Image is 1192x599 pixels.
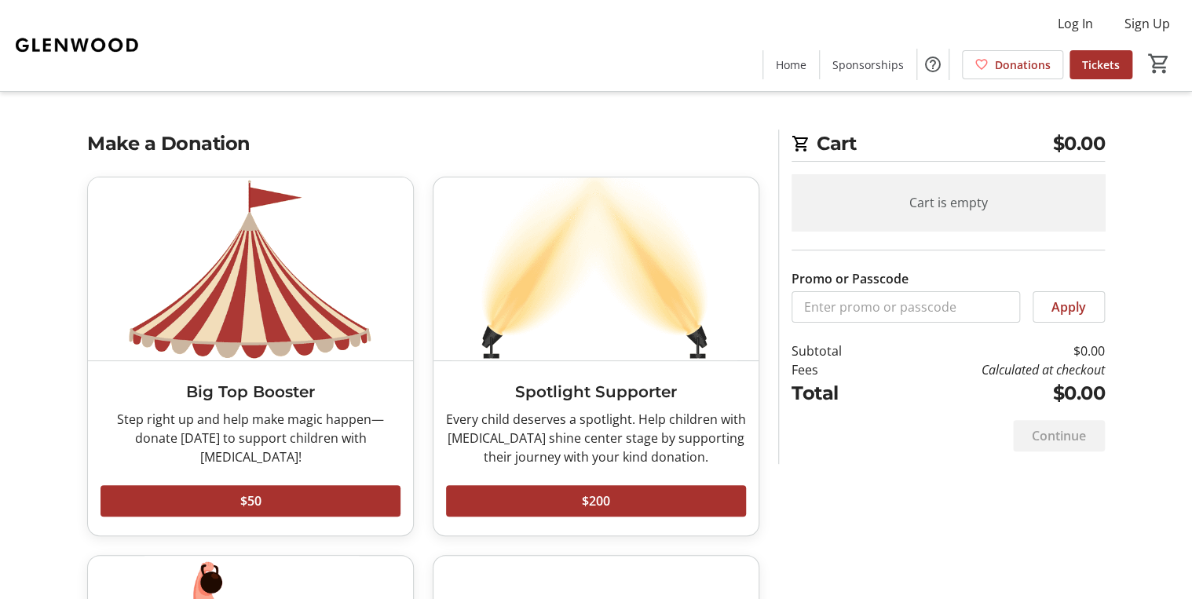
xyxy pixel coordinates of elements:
[883,342,1105,360] td: $0.00
[792,342,883,360] td: Subtotal
[832,57,904,73] span: Sponsorships
[792,291,1020,323] input: Enter promo or passcode
[1058,14,1093,33] span: Log In
[1053,130,1106,158] span: $0.00
[1070,50,1132,79] a: Tickets
[883,379,1105,407] td: $0.00
[1082,57,1120,73] span: Tickets
[101,380,400,404] h3: Big Top Booster
[87,130,759,158] h2: Make a Donation
[792,379,883,407] td: Total
[88,177,413,360] img: Big Top Booster
[792,360,883,379] td: Fees
[763,50,819,79] a: Home
[917,49,949,80] button: Help
[446,380,746,404] h3: Spotlight Supporter
[820,50,916,79] a: Sponsorships
[446,410,746,466] div: Every child deserves a spotlight. Help children with [MEDICAL_DATA] shine center stage by support...
[101,485,400,517] button: $50
[582,491,610,510] span: $200
[1124,14,1170,33] span: Sign Up
[1051,298,1086,316] span: Apply
[792,269,909,288] label: Promo or Passcode
[1045,11,1106,36] button: Log In
[883,360,1105,379] td: Calculated at checkout
[792,130,1105,162] h2: Cart
[240,491,261,510] span: $50
[962,50,1063,79] a: Donations
[1145,49,1173,78] button: Cart
[101,410,400,466] div: Step right up and help make magic happen—donate [DATE] to support children with [MEDICAL_DATA]!
[433,177,759,360] img: Spotlight Supporter
[1112,11,1183,36] button: Sign Up
[792,174,1105,231] div: Cart is empty
[776,57,806,73] span: Home
[995,57,1051,73] span: Donations
[446,485,746,517] button: $200
[9,6,149,85] img: Glenwood, Inc.'s Logo
[1033,291,1105,323] button: Apply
